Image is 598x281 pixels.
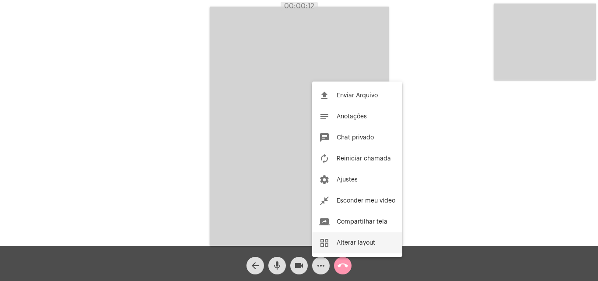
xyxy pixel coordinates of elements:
span: Enviar Arquivo [337,92,378,99]
mat-icon: autorenew [319,153,330,164]
span: Reiniciar chamada [337,156,391,162]
mat-icon: close_fullscreen [319,196,330,206]
span: Anotações [337,114,367,120]
mat-icon: chat [319,132,330,143]
span: Chat privado [337,135,374,141]
mat-icon: grid_view [319,238,330,248]
mat-icon: settings [319,174,330,185]
mat-icon: screen_share [319,217,330,227]
span: Ajustes [337,177,358,183]
mat-icon: notes [319,111,330,122]
span: Esconder meu vídeo [337,198,395,204]
span: Alterar layout [337,240,375,246]
span: Compartilhar tela [337,219,387,225]
mat-icon: file_upload [319,90,330,101]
